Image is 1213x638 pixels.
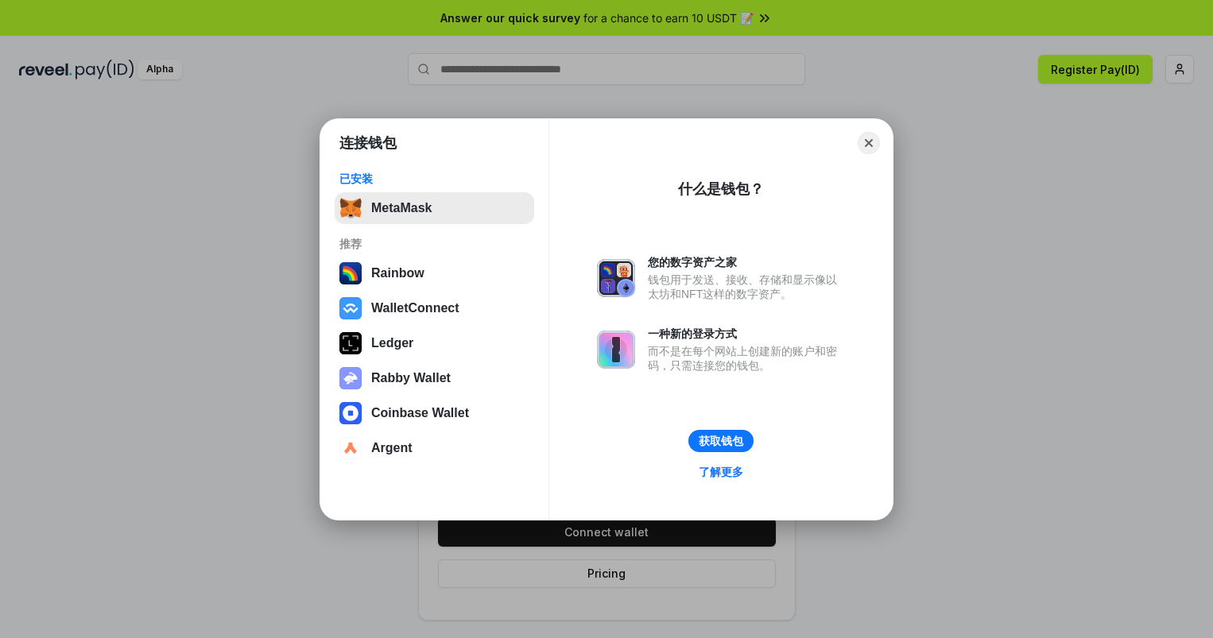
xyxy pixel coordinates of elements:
h1: 连接钱包 [339,133,397,153]
img: svg+xml,%3Csvg%20xmlns%3D%22http%3A%2F%2Fwww.w3.org%2F2000%2Fsvg%22%20width%3D%2228%22%20height%3... [339,332,362,354]
div: 而不是在每个网站上创建新的账户和密码，只需连接您的钱包。 [648,344,845,373]
img: svg+xml,%3Csvg%20width%3D%2228%22%20height%3D%2228%22%20viewBox%3D%220%200%2028%2028%22%20fill%3D... [339,402,362,424]
img: svg+xml,%3Csvg%20width%3D%2228%22%20height%3D%2228%22%20viewBox%3D%220%200%2028%2028%22%20fill%3D... [339,437,362,459]
img: svg+xml,%3Csvg%20width%3D%2228%22%20height%3D%2228%22%20viewBox%3D%220%200%2028%2028%22%20fill%3D... [339,297,362,319]
div: 钱包用于发送、接收、存储和显示像以太坊和NFT这样的数字资产。 [648,273,845,301]
div: Ledger [371,336,413,350]
div: Rainbow [371,266,424,280]
div: 什么是钱包？ [678,180,764,199]
div: MetaMask [371,201,432,215]
button: Coinbase Wallet [335,397,534,429]
a: 了解更多 [689,462,753,482]
button: MetaMask [335,192,534,224]
button: Rainbow [335,257,534,289]
div: 您的数字资产之家 [648,255,845,269]
div: WalletConnect [371,301,459,315]
img: svg+xml,%3Csvg%20xmlns%3D%22http%3A%2F%2Fwww.w3.org%2F2000%2Fsvg%22%20fill%3D%22none%22%20viewBox... [339,367,362,389]
div: 已安装 [339,172,529,186]
img: svg+xml,%3Csvg%20width%3D%22120%22%20height%3D%22120%22%20viewBox%3D%220%200%20120%20120%22%20fil... [339,262,362,284]
img: svg+xml,%3Csvg%20xmlns%3D%22http%3A%2F%2Fwww.w3.org%2F2000%2Fsvg%22%20fill%3D%22none%22%20viewBox... [597,331,635,369]
button: Ledger [335,327,534,359]
img: svg+xml,%3Csvg%20xmlns%3D%22http%3A%2F%2Fwww.w3.org%2F2000%2Fsvg%22%20fill%3D%22none%22%20viewBox... [597,259,635,297]
div: Rabby Wallet [371,371,451,385]
button: Argent [335,432,534,464]
button: WalletConnect [335,292,534,324]
button: Rabby Wallet [335,362,534,394]
img: svg+xml,%3Csvg%20fill%3D%22none%22%20height%3D%2233%22%20viewBox%3D%220%200%2035%2033%22%20width%... [339,197,362,219]
div: 推荐 [339,237,529,251]
button: 获取钱包 [688,430,754,452]
div: Coinbase Wallet [371,406,469,420]
div: 了解更多 [699,465,743,479]
button: Close [858,132,880,154]
div: Argent [371,441,413,455]
div: 一种新的登录方式 [648,327,845,341]
div: 获取钱包 [699,434,743,448]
